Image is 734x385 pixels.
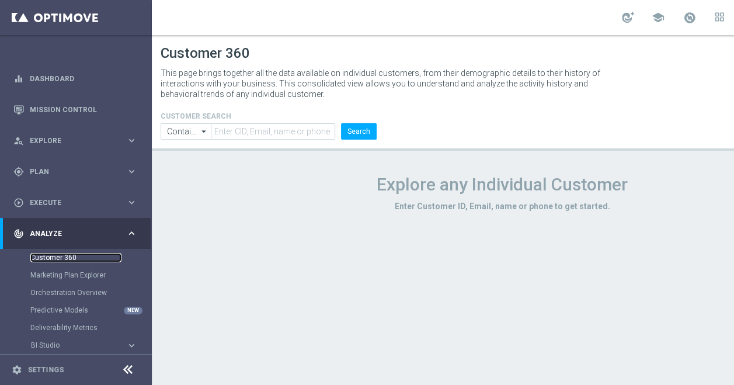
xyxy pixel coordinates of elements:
button: Mission Control [13,105,138,115]
span: Execute [30,199,126,206]
i: equalizer [13,74,24,84]
span: Explore [30,137,126,144]
i: person_search [13,136,24,146]
div: Customer 360 [30,249,151,266]
div: Mission Control [13,94,137,125]
i: keyboard_arrow_right [126,340,137,351]
input: Enter CID, Email, name or phone [211,123,335,140]
div: Plan [13,167,126,177]
span: Analyze [30,230,126,237]
div: Predictive Models [30,301,151,319]
i: keyboard_arrow_right [126,228,137,239]
a: Orchestration Overview [30,288,121,297]
input: Contains [161,123,211,140]
i: keyboard_arrow_right [126,166,137,177]
div: Execute [13,197,126,208]
i: track_changes [13,228,24,239]
a: Settings [28,366,64,373]
i: keyboard_arrow_right [126,135,137,146]
span: BI Studio [31,342,114,349]
a: Marketing Plan Explorer [30,270,121,280]
span: Plan [30,168,126,175]
div: BI Studio [30,337,151,354]
i: play_circle_outline [13,197,24,208]
i: settings [12,365,22,375]
span: school [652,11,665,24]
a: Predictive Models [30,306,121,315]
div: Orchestration Overview [30,284,151,301]
button: play_circle_outline Execute keyboard_arrow_right [13,198,138,207]
div: Dashboard [13,63,137,94]
a: Customer 360 [30,253,121,262]
div: BI Studio [31,342,126,349]
a: Dashboard [30,63,137,94]
div: NEW [124,307,142,314]
button: gps_fixed Plan keyboard_arrow_right [13,167,138,176]
button: person_search Explore keyboard_arrow_right [13,136,138,145]
div: Analyze [13,228,126,239]
button: equalizer Dashboard [13,74,138,84]
a: Mission Control [30,94,137,125]
i: gps_fixed [13,167,24,177]
p: This page brings together all the data available on individual customers, from their demographic ... [161,68,610,99]
button: Search [341,123,377,140]
div: Deliverability Metrics [30,319,151,337]
i: keyboard_arrow_right [126,197,137,208]
div: Explore [13,136,126,146]
button: BI Studio keyboard_arrow_right [30,341,138,350]
button: track_changes Analyze keyboard_arrow_right [13,229,138,238]
i: arrow_drop_down [199,124,210,139]
a: Deliverability Metrics [30,323,121,332]
div: Marketing Plan Explorer [30,266,151,284]
h4: CUSTOMER SEARCH [161,112,377,120]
